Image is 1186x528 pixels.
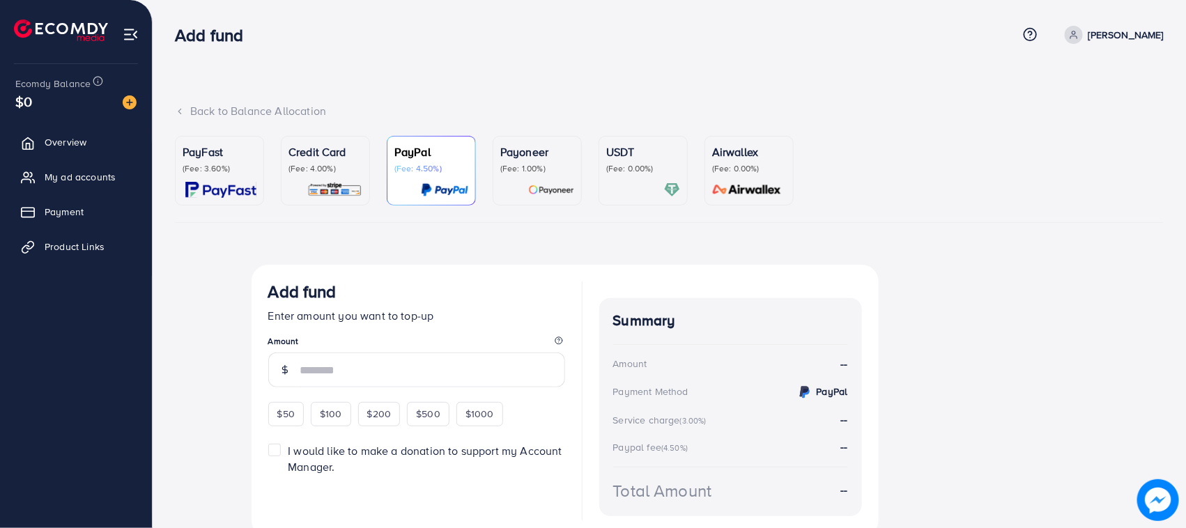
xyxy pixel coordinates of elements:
strong: -- [840,482,847,498]
span: Product Links [45,240,105,254]
p: (Fee: 0.00%) [712,163,786,174]
strong: -- [840,439,847,454]
p: PayFast [183,143,256,160]
img: menu [123,26,139,42]
p: Payoneer [500,143,574,160]
span: $50 [277,407,295,421]
img: card [421,182,468,198]
img: card [307,182,362,198]
span: $100 [320,407,342,421]
legend: Amount [268,335,565,352]
strong: -- [840,356,847,372]
span: $1000 [465,407,494,421]
p: (Fee: 3.60%) [183,163,256,174]
small: (3.00%) [680,415,707,426]
span: Ecomdy Balance [15,77,91,91]
p: Airwallex [712,143,786,160]
a: [PERSON_NAME] [1059,26,1164,44]
span: My ad accounts [45,170,116,184]
p: Enter amount you want to top-up [268,307,565,324]
p: (Fee: 4.00%) [288,163,362,174]
img: card [708,182,786,198]
div: Payment Method [613,385,688,398]
h3: Add fund [175,25,254,45]
a: Product Links [10,233,141,261]
a: My ad accounts [10,163,141,191]
a: Overview [10,128,141,156]
img: card [185,182,256,198]
img: image [1139,481,1178,520]
span: I would like to make a donation to support my Account Manager. [288,443,562,474]
span: $200 [367,407,392,421]
p: (Fee: 0.00%) [606,163,680,174]
div: Service charge [613,413,711,427]
span: Payment [45,205,84,219]
p: PayPal [394,143,468,160]
h4: Summary [613,312,848,329]
div: Paypal fee [613,440,693,454]
p: [PERSON_NAME] [1088,26,1164,43]
img: logo [14,20,108,41]
img: card [528,182,574,198]
div: Total Amount [613,479,712,503]
h3: Add fund [268,281,337,302]
img: image [123,95,137,109]
p: Credit Card [288,143,362,160]
div: Back to Balance Allocation [175,103,1164,119]
img: card [664,182,680,198]
img: credit [796,384,813,401]
strong: -- [840,412,847,427]
span: $0 [15,91,32,111]
p: (Fee: 4.50%) [394,163,468,174]
div: Amount [613,357,647,371]
p: (Fee: 1.00%) [500,163,574,174]
span: $500 [416,407,440,421]
p: USDT [606,143,680,160]
strong: PayPal [817,385,848,398]
a: Payment [10,198,141,226]
span: Overview [45,135,86,149]
small: (4.50%) [661,442,688,453]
